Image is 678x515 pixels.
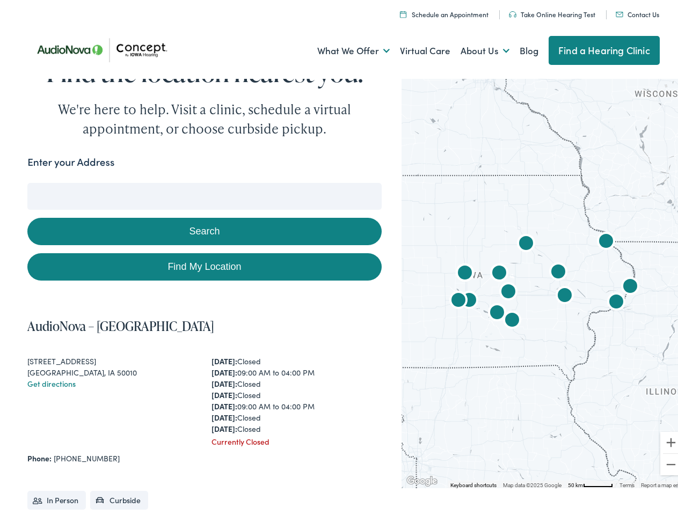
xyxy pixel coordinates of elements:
a: Blog [520,28,538,68]
div: Concept by Iowa Hearing by AudioNova [593,226,619,252]
div: Concept by Iowa Hearing by AudioNova [495,277,521,303]
div: [GEOGRAPHIC_DATA], IA 50010 [27,364,198,375]
div: AudioNova [603,287,629,313]
strong: [DATE]: [212,409,237,420]
div: AudioNova [456,285,482,311]
a: Find a Hearing Clinic [549,33,660,62]
img: utility icon [616,9,623,14]
div: We're here to help. Visit a clinic, schedule a virtual appointment, or choose curbside pickup. [33,97,376,135]
a: Open this area in Google Maps (opens a new window) [404,471,440,485]
strong: [DATE]: [212,398,237,408]
div: Concept by Iowa Hearing by AudioNova [499,305,525,331]
div: AudioNova [513,229,539,254]
a: Get directions [27,375,76,386]
strong: [DATE]: [212,420,237,431]
img: utility icon [509,8,516,14]
input: Enter your address or zip code [27,180,381,207]
h1: Find the location nearest you. [27,54,381,83]
span: 50 km [568,479,583,485]
strong: [DATE]: [212,386,237,397]
span: Map data ©2025 Google [503,479,562,485]
a: AudioNova – [GEOGRAPHIC_DATA] [27,314,214,332]
div: Closed 09:00 AM to 04:00 PM Closed Closed 09:00 AM to 04:00 PM Closed Closed [212,352,382,431]
button: Search [27,215,381,242]
strong: [DATE]: [212,364,237,374]
div: Concept by Iowa Hearing by AudioNova [484,298,510,323]
div: AudioNova [545,257,571,283]
a: Contact Us [616,6,659,16]
strong: Phone: [27,450,52,460]
li: Curbside [90,488,148,506]
div: Currently Closed [212,433,382,444]
a: Find My Location [27,250,381,277]
img: A calendar icon to schedule an appointment at Concept by Iowa Hearing. [400,8,406,14]
a: [PHONE_NUMBER] [54,450,120,460]
strong: [DATE]: [212,375,237,386]
div: AudioNova [486,258,512,284]
strong: [DATE]: [212,352,237,363]
a: About Us [461,28,509,68]
a: Take Online Hearing Test [509,6,595,16]
li: In Person [27,488,86,506]
button: Keyboard shortcuts [450,479,497,486]
div: AudioNova [617,271,643,297]
a: What We Offer [317,28,390,68]
div: AudioNova [552,281,578,306]
button: Map Scale: 50 km per 52 pixels [565,477,616,485]
div: [STREET_ADDRESS] [27,352,198,364]
img: Google [404,471,440,485]
div: Concept by Iowa Hearing by AudioNova [452,258,478,284]
label: Enter your Address [27,151,114,167]
div: AudioNova [446,285,471,311]
a: Schedule an Appointment [400,6,489,16]
a: Terms (opens in new tab) [619,479,635,485]
a: Virtual Care [400,28,450,68]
